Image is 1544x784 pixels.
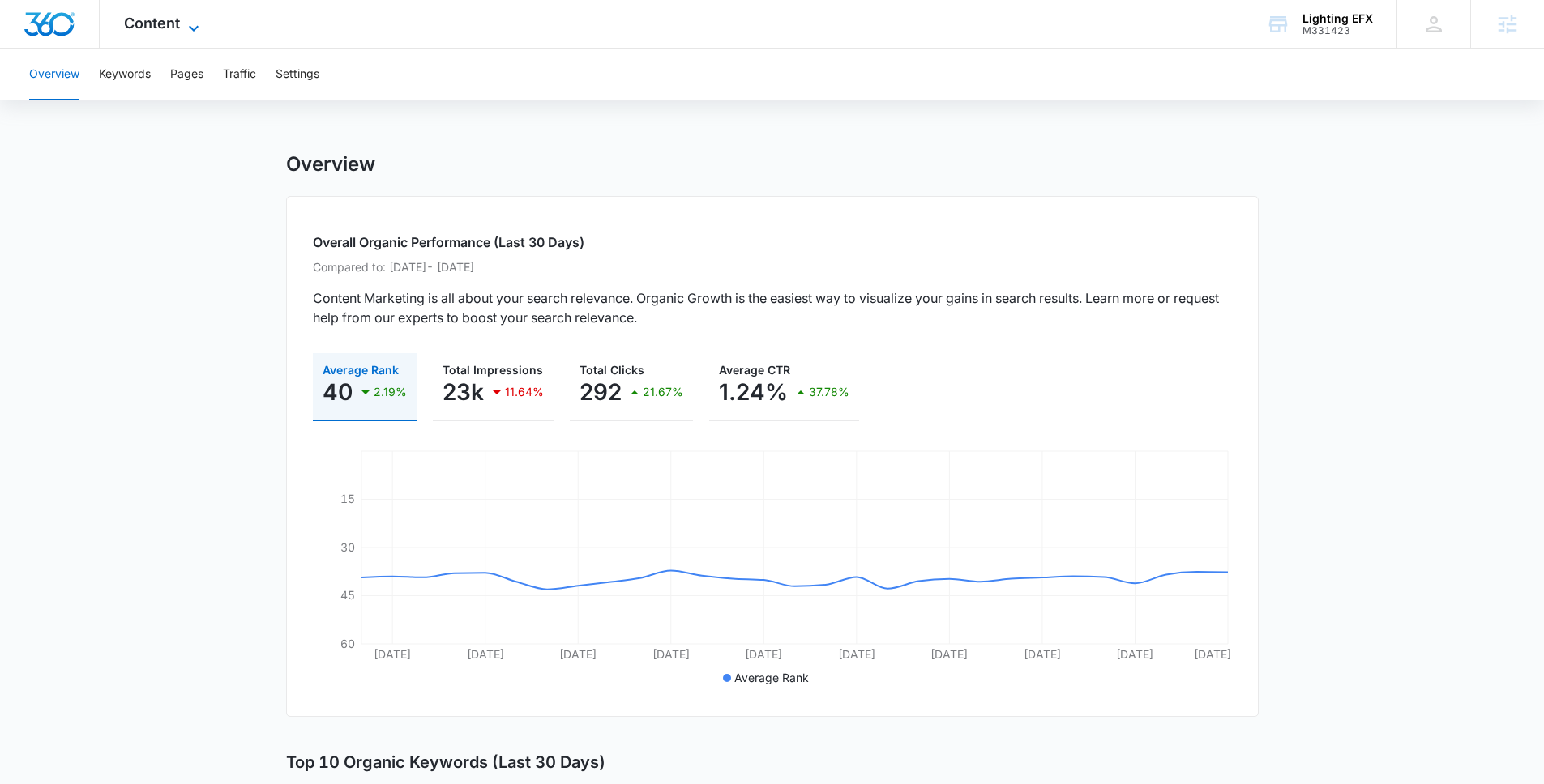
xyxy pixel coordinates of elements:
button: Traffic [223,49,256,100]
p: 37.78% [809,386,849,398]
p: 11.64% [505,386,544,398]
p: Content Marketing is all about your search relevance. Organic Growth is the easiest way to visual... [313,288,1232,327]
tspan: [DATE] [1116,647,1153,661]
tspan: [DATE] [745,647,782,661]
button: Keywords [99,49,151,100]
tspan: [DATE] [466,647,503,661]
tspan: [DATE] [1193,647,1230,661]
tspan: 45 [340,588,355,602]
p: 2.19% [374,386,407,398]
button: Overview [29,49,79,100]
p: 21.67% [643,386,683,398]
p: 23k [443,379,484,405]
h3: Top 10 Organic Keywords (Last 30 Days) [286,752,605,773]
span: Total Impressions [443,363,543,377]
div: account name [1302,12,1373,25]
p: Compared to: [DATE] - [DATE] [313,258,1232,275]
span: Content [124,15,180,32]
span: Average Rank [323,363,399,377]
p: 40 [323,379,353,405]
tspan: [DATE] [930,647,968,661]
tspan: 15 [340,492,355,505]
h1: Overview [286,152,375,177]
p: 1.24% [719,379,788,405]
tspan: 60 [340,637,355,650]
span: Average Rank [734,671,809,684]
span: Average CTR [719,363,790,377]
div: account id [1302,25,1373,36]
tspan: [DATE] [652,647,689,661]
tspan: [DATE] [374,647,411,661]
p: 292 [580,379,622,405]
button: Settings [276,49,319,100]
tspan: 30 [340,540,355,554]
button: Pages [170,49,203,100]
h2: Overall Organic Performance (Last 30 Days) [313,232,1232,252]
tspan: [DATE] [837,647,875,661]
tspan: [DATE] [1023,647,1060,661]
span: Total Clicks [580,363,644,377]
tspan: [DATE] [559,647,597,661]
